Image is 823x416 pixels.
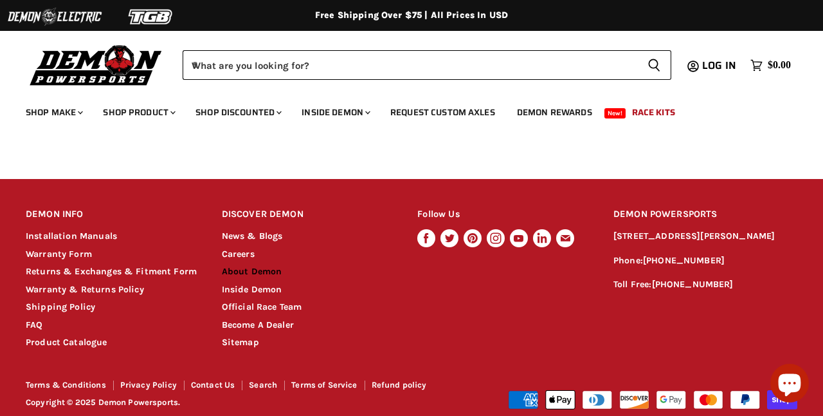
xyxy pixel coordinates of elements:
a: Warranty & Returns Policy [26,284,144,295]
a: Log in [696,60,744,71]
a: Warranty Form [26,249,92,260]
ul: Main menu [16,94,788,126]
img: Demon Powersports [26,42,167,88]
h2: DEMON INFO [26,200,197,230]
a: Become A Dealer [222,319,294,330]
p: [STREET_ADDRESS][PERSON_NAME] [613,229,797,244]
p: Toll Free: [613,278,797,292]
a: Search [249,380,277,390]
a: Privacy Policy [120,380,177,390]
a: Demon Rewards [507,99,602,126]
form: Product [183,50,671,80]
p: Phone: [613,254,797,269]
a: $0.00 [744,56,797,75]
a: Contact Us [191,380,235,390]
a: Sitemap [222,337,259,348]
a: Request Custom Axles [381,99,505,126]
a: Returns & Exchanges & Fitment Form [26,266,197,277]
p: Copyright © 2025 Demon Powersports. [26,398,454,408]
a: Inside Demon [292,99,378,126]
a: Product Catalogue [26,337,107,348]
img: Demon Electric Logo 2 [6,5,103,29]
a: Refund policy [372,380,427,390]
button: Search [637,50,671,80]
img: TGB Logo 2 [103,5,199,29]
a: Shipping Policy [26,301,95,312]
span: Log in [702,57,736,73]
a: Race Kits [622,99,685,126]
input: When autocomplete results are available use up and down arrows to review and enter to select [183,50,637,80]
a: Shop Discounted [186,99,289,126]
a: [PHONE_NUMBER] [643,255,725,266]
span: New! [604,108,626,118]
a: Shop Make [16,99,91,126]
a: Careers [222,249,255,260]
h2: Follow Us [417,200,589,230]
span: $0.00 [768,59,791,71]
a: Terms & Conditions [26,380,106,390]
a: Terms of Service [291,380,357,390]
a: News & Blogs [222,231,283,241]
a: Inside Demon [222,284,282,295]
inbox-online-store-chat: Shopify online store chat [766,364,813,406]
a: Shop Product [93,99,183,126]
a: Installation Manuals [26,231,117,241]
a: Official Race Team [222,301,302,312]
h2: DEMON POWERSPORTS [613,200,797,230]
a: FAQ [26,319,42,330]
a: About Demon [222,266,282,277]
a: [PHONE_NUMBER] [652,279,734,290]
nav: Footer [26,381,454,394]
h2: DISCOVER DEMON [222,200,393,230]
